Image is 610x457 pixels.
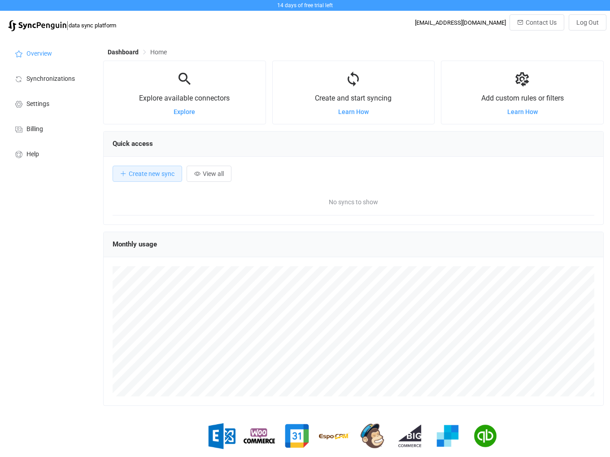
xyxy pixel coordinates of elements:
button: Create new sync [113,166,182,182]
span: Synchronizations [26,75,75,83]
img: espo-crm.png [319,420,350,452]
span: Contact Us [526,19,557,26]
span: Create and start syncing [315,94,392,102]
img: google.png [281,420,313,452]
span: Billing [26,126,43,133]
img: woo-commerce.png [244,420,275,452]
a: |data sync platform [8,19,116,31]
a: Overview [4,40,94,66]
img: syncpenguin.svg [8,20,66,31]
span: Home [150,48,167,56]
span: Monthly usage [113,240,157,248]
a: Learn How [507,108,538,115]
span: Quick access [113,140,153,148]
a: Billing [4,116,94,141]
span: Settings [26,101,49,108]
img: exchange.png [206,420,237,452]
a: Synchronizations [4,66,94,91]
div: Breadcrumb [108,49,167,55]
span: data sync platform [69,22,116,29]
span: Add custom rules or filters [481,94,564,102]
a: Settings [4,91,94,116]
button: View all [187,166,231,182]
span: Help [26,151,39,158]
a: Learn How [338,108,369,115]
button: Contact Us [510,14,564,31]
span: Log Out [576,19,599,26]
span: Create new sync [129,170,174,177]
img: quickbooks.png [470,420,501,452]
span: Explore available connectors [139,94,230,102]
div: [EMAIL_ADDRESS][DOMAIN_NAME] [415,19,506,26]
a: Explore [174,108,195,115]
span: Dashboard [108,48,139,56]
img: sendgrid.png [432,420,463,452]
span: Overview [26,50,52,57]
span: | [66,19,69,31]
span: View all [203,170,224,177]
span: No syncs to show [233,189,474,215]
img: mailchimp.png [357,420,388,452]
img: big-commerce.png [394,420,426,452]
a: Help [4,141,94,166]
button: Log Out [569,14,606,31]
span: 14 days of free trial left [277,2,333,9]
